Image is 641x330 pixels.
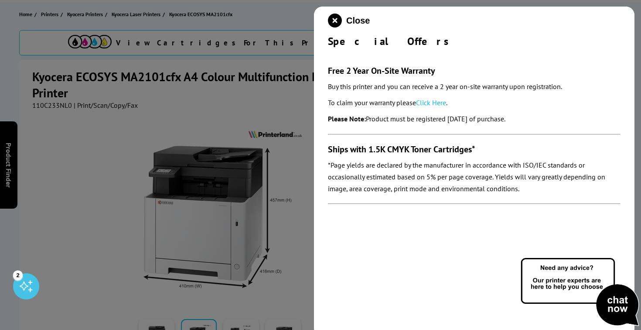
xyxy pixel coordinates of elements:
span: Close [346,16,370,26]
h3: Free 2 Year On-Site Warranty [328,65,621,76]
strong: Please Note: [328,114,366,123]
a: Click Here [416,98,446,107]
p: Buy this printer and you can receive a 2 year on-site warranty upon registration. [328,81,621,93]
div: 2 [13,270,23,280]
img: Open Live Chat window [519,257,641,328]
button: close modal [328,14,370,27]
div: Special Offers [328,34,621,48]
p: To claim your warranty please . [328,97,621,109]
h3: Ships with 1.5K CMYK Toner Cartridges* [328,144,621,155]
em: *Page yields are declared by the manufacturer in accordance with ISO/IEC standards or occasionall... [328,161,605,193]
p: Product must be registered [DATE] of purchase. [328,113,621,125]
